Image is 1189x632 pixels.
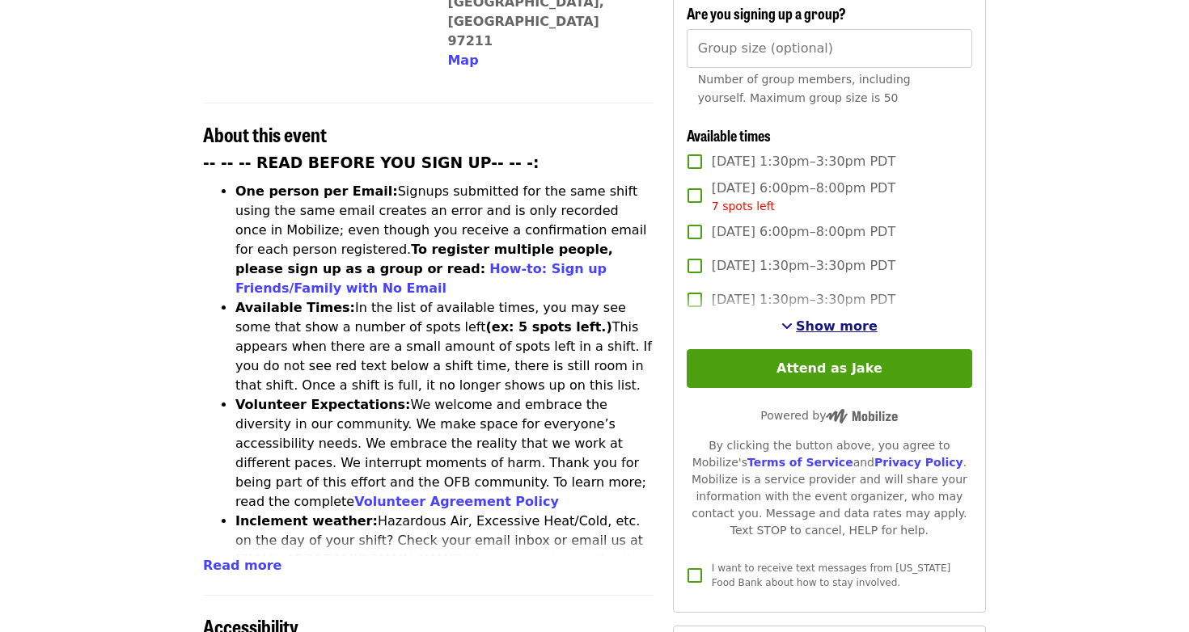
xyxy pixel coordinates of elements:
[712,562,950,588] span: I want to receive text messages from [US_STATE] Food Bank about how to stay involved.
[687,349,972,388] button: Attend as Jake
[687,124,771,145] span: Available times
[354,494,559,509] a: Volunteer Agreement Policy
[781,317,878,336] button: See more timeslots
[235,182,654,298] li: Signups submitted for the same shift using the same email creates an error and is only recorded o...
[203,154,539,171] strong: -- -- -- READ BEFORE YOU SIGN UP-- -- -:
[203,556,281,575] button: Read more
[760,409,898,422] span: Powered by
[687,2,846,23] span: Are you signing up a group?
[712,256,895,276] span: [DATE] 1:30pm–3:30pm PDT
[235,397,411,412] strong: Volunteer Expectations:
[698,73,911,104] span: Number of group members, including yourself. Maximum group size is 50
[796,318,878,334] span: Show more
[712,290,895,310] span: [DATE] 1:30pm–3:30pm PDT
[203,120,327,148] span: About this event
[826,409,898,423] img: Powered by Mobilize
[447,53,478,68] span: Map
[203,558,281,573] span: Read more
[687,437,972,539] div: By clicking the button above, you agree to Mobilize's and . Mobilize is a service provider and wi...
[235,395,654,512] li: We welcome and embrace the diversity in our community. We make space for everyone’s accessibility...
[687,29,972,68] input: [object Object]
[485,319,611,335] strong: (ex: 5 spots left.)
[874,456,963,469] a: Privacy Policy
[712,179,895,215] span: [DATE] 6:00pm–8:00pm PDT
[235,261,607,296] a: How-to: Sign up Friends/Family with No Email
[235,242,613,276] strong: To register multiple people, please sign up as a group or read:
[235,298,654,395] li: In the list of available times, you may see some that show a number of spots left This appears wh...
[712,200,775,213] span: 7 spots left
[235,300,355,315] strong: Available Times:
[235,512,654,609] li: Hazardous Air, Excessive Heat/Cold, etc. on the day of your shift? Check your email inbox or emai...
[235,183,398,199] strong: One person per Email:
[712,222,895,242] span: [DATE] 6:00pm–8:00pm PDT
[235,513,378,529] strong: Inclement weather:
[747,456,853,469] a: Terms of Service
[712,152,895,171] span: [DATE] 1:30pm–3:30pm PDT
[447,51,478,70] button: Map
